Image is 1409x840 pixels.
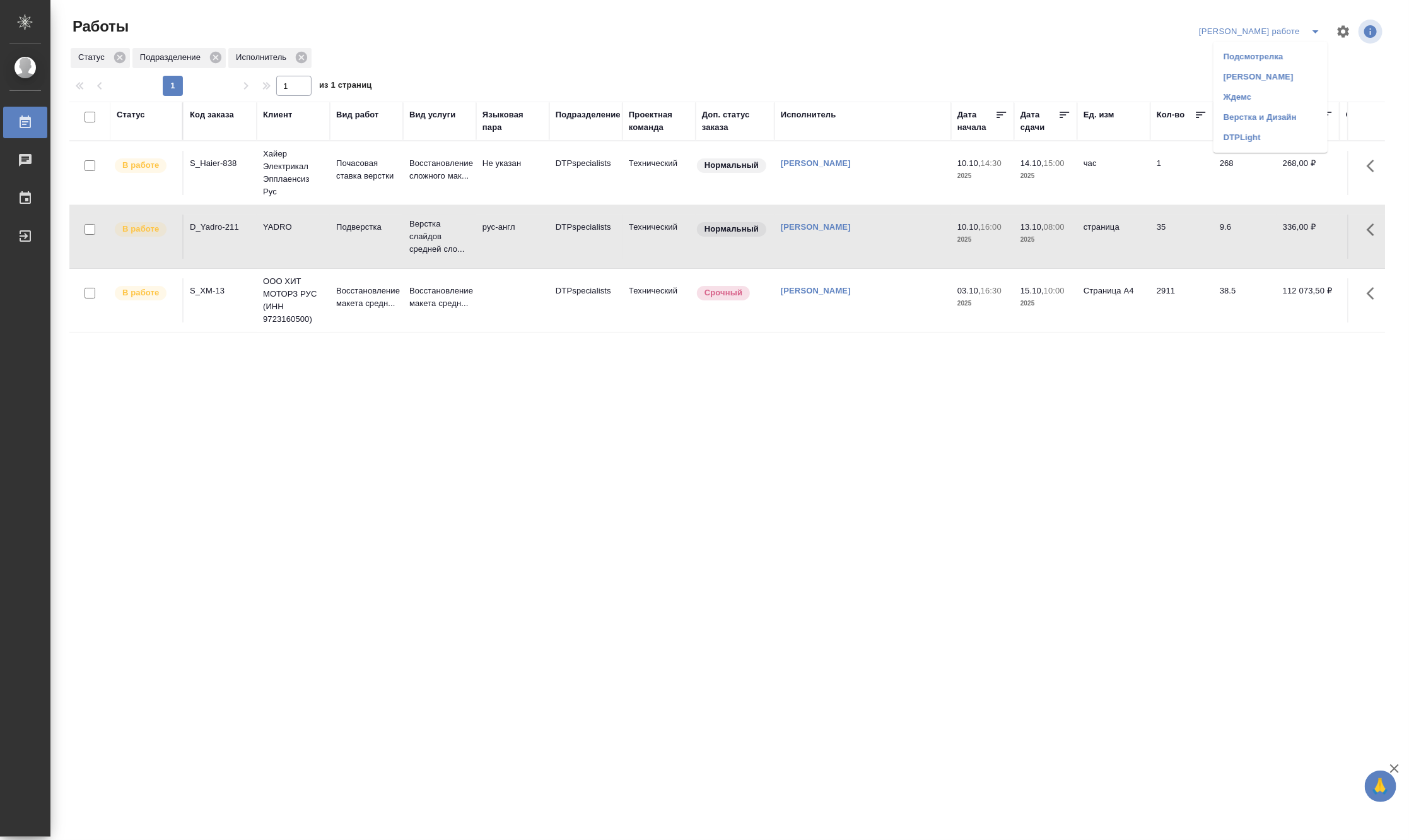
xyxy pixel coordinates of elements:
button: Здесь прячутся важные кнопки [1359,151,1389,181]
td: 112 073,50 ₽ [1277,278,1340,322]
td: 268 [1213,151,1277,195]
li: DTPLight [1213,127,1328,148]
div: Подразделение [556,109,621,121]
td: Не указан [476,151,549,195]
div: Исполнитель выполняет работу [114,157,176,174]
button: Здесь прячутся важные кнопки [1359,215,1389,245]
td: 9.6 [1213,215,1277,259]
td: 268,00 ₽ [1277,151,1340,195]
td: рус-англ [476,215,549,259]
span: Настроить таблицу [1328,16,1359,47]
td: DTPspecialists [549,151,623,195]
li: Подсмотрелка [1213,47,1328,67]
div: Оценка [1346,109,1376,121]
p: Подразделение [140,51,205,64]
div: Дата начала [957,109,995,134]
p: Статус [78,51,109,64]
td: Технический [623,151,696,195]
td: Технический [623,215,696,259]
p: Восстановление макета средн... [336,285,397,310]
p: Хайер Электрикал Эпплаенсиз Рус [263,148,324,198]
p: 2025 [1020,297,1071,310]
p: 13.10, [1020,222,1044,232]
p: ООО ХИТ МОТОРЗ РУС (ИНН 9723160500) [263,275,324,326]
p: Срочный [704,287,742,299]
td: 1 [1150,151,1213,195]
span: из 1 страниц [319,78,372,96]
p: 2025 [1020,234,1071,246]
div: Дата сдачи [1020,109,1058,134]
div: D_Yadro-211 [190,221,250,234]
td: DTPspecialists [549,215,623,259]
div: Подразделение [132,48,226,68]
td: DTPspecialists [549,278,623,322]
p: YADRO [263,221,324,234]
div: Исполнитель [781,109,836,121]
td: 35 [1150,215,1213,259]
div: S_XM-13 [190,285,250,297]
p: 2025 [957,234,1008,246]
p: Подверстка [336,221,397,234]
p: 03.10, [957,286,981,295]
p: 2025 [1020,170,1071,182]
div: Вид услуги [409,109,456,121]
div: Статус [71,48,130,68]
a: [PERSON_NAME] [781,158,851,168]
a: [PERSON_NAME] [781,222,851,232]
p: 08:00 [1044,222,1065,232]
div: Проектная команда [629,109,689,134]
button: Здесь прячутся важные кнопки [1359,278,1389,309]
div: Кол-во [1157,109,1185,121]
span: Посмотреть информацию [1359,20,1385,44]
td: 336,00 ₽ [1277,215,1340,259]
div: Исполнитель [228,48,312,68]
p: 15.10, [1020,286,1044,295]
p: 16:30 [981,286,1002,295]
p: Нормальный [704,223,759,235]
div: S_Haier-838 [190,157,250,170]
div: split button [1196,21,1328,42]
div: Исполнитель выполняет работу [114,221,176,238]
p: 15:00 [1044,158,1065,168]
div: Код заказа [190,109,234,121]
p: Нормальный [704,159,759,172]
div: Вид работ [336,109,379,121]
td: 2911 [1150,278,1213,322]
span: Работы [69,16,129,37]
li: [PERSON_NAME] [1213,67,1328,87]
div: Статус [117,109,145,121]
a: [PERSON_NAME] [781,286,851,295]
p: 14.10, [1020,158,1044,168]
p: 14:30 [981,158,1002,168]
div: Ед. изм [1084,109,1114,121]
p: Восстановление сложного мак... [409,157,470,182]
p: Верстка слайдов средней сло... [409,218,470,256]
div: Исполнитель выполняет работу [114,285,176,302]
td: Технический [623,278,696,322]
li: Верстка и Дизайн [1213,107,1328,127]
p: В работе [122,159,159,172]
p: Восстановление макета средн... [409,285,470,310]
td: Страница А4 [1077,278,1150,322]
p: 10.10, [957,158,981,168]
span: 🙏 [1370,773,1391,800]
td: 38.5 [1213,278,1277,322]
div: Клиент [263,109,292,121]
p: В работе [122,287,159,299]
button: 🙏 [1365,771,1396,802]
div: Языковая пара [482,109,543,134]
p: 2025 [957,170,1008,182]
td: страница [1077,215,1150,259]
p: Почасовая ставка верстки [336,157,397,182]
p: 10:00 [1044,286,1065,295]
p: В работе [122,223,159,235]
div: Доп. статус заказа [702,109,768,134]
p: 16:00 [981,222,1002,232]
li: Ждемс [1213,87,1328,107]
p: Исполнитель [236,51,291,64]
p: 2025 [957,297,1008,310]
td: час [1077,151,1150,195]
p: 10.10, [957,222,981,232]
